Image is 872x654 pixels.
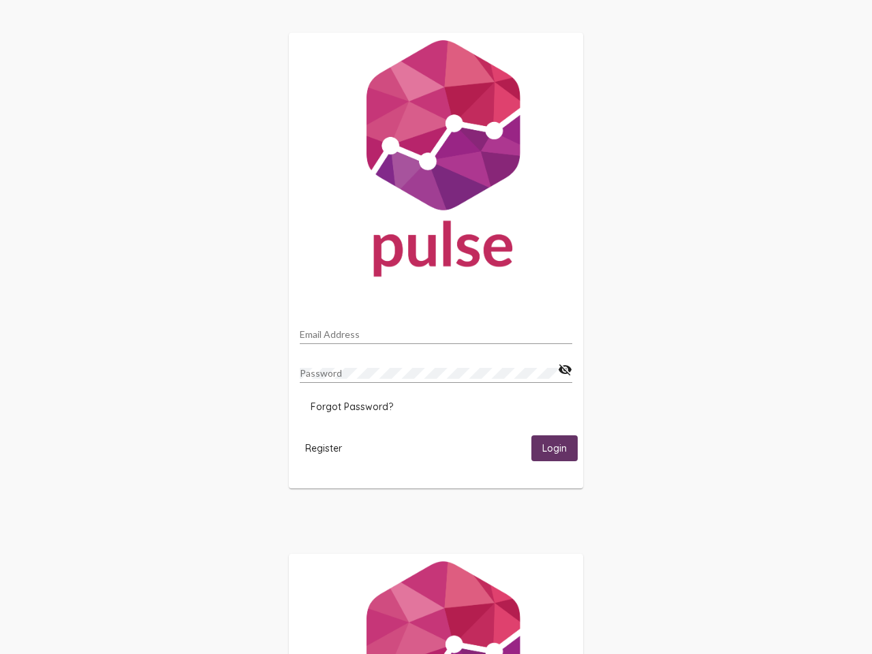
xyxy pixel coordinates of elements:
button: Register [294,435,353,461]
button: Login [531,435,578,461]
span: Forgot Password? [311,401,393,413]
button: Forgot Password? [300,394,404,419]
mat-icon: visibility_off [558,362,572,378]
span: Login [542,443,567,455]
span: Register [305,442,342,454]
img: Pulse For Good Logo [289,33,583,290]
